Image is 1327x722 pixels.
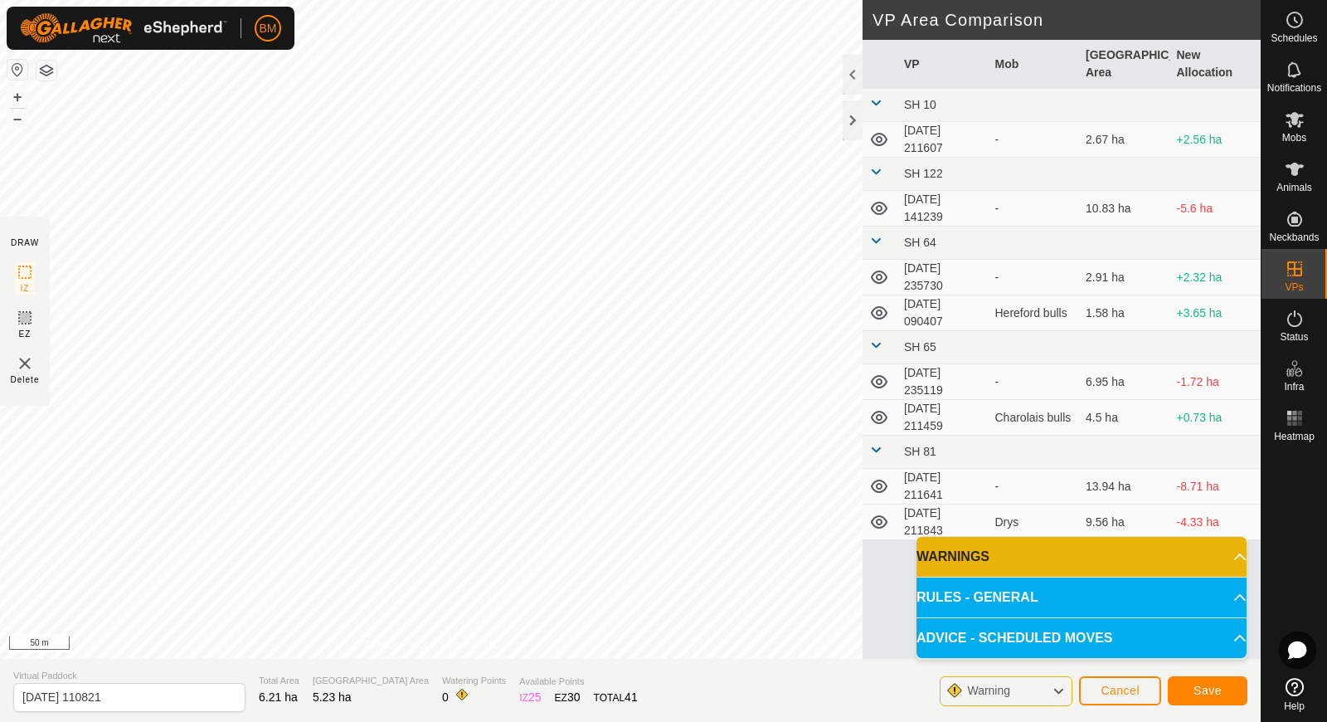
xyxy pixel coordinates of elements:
th: VP [897,40,989,89]
h2: VP Area Comparison [873,10,1261,30]
p-accordion-header: ADVICE - SCHEDULED MOVES [916,618,1247,658]
td: [DATE] 235730 [897,260,989,295]
a: Privacy Policy [366,637,428,652]
img: Gallagher Logo [20,13,227,43]
span: SH 65 [904,340,936,354]
span: Total Area [259,674,299,688]
td: [DATE] 090407 [897,295,989,331]
div: - [995,269,1073,286]
td: 2.91 ha [1079,260,1170,295]
div: Charolais bulls [995,409,1073,427]
td: [DATE] 141239 [897,191,989,227]
span: 5.23 ha [313,690,352,704]
div: EZ [555,689,581,706]
button: + [7,87,27,107]
button: Map Layers [36,61,56,80]
span: SH 10 [904,98,936,111]
span: Available Points [519,675,637,689]
span: IZ [21,282,30,295]
span: Warning [967,684,1010,697]
span: Notifications [1267,83,1321,93]
span: Schedules [1271,33,1317,43]
span: WARNINGS [916,547,989,567]
div: - [995,200,1073,217]
td: 9.56 ha [1079,505,1170,540]
span: 25 [528,690,542,704]
a: Help [1261,671,1327,718]
span: EZ [19,328,32,340]
div: IZ [519,689,541,706]
span: 30 [567,690,581,704]
td: 13.94 ha [1079,469,1170,505]
span: Heatmap [1274,432,1315,441]
a: Contact Us [448,637,497,652]
span: SH 81 [904,445,936,458]
td: -8.71 ha [1170,469,1261,505]
td: +2.56 ha [1170,122,1261,158]
span: 6.21 ha [259,690,298,704]
td: [DATE] 211843 [897,505,989,540]
img: VP [15,354,35,373]
td: 10.83 ha [1079,191,1170,227]
button: – [7,109,27,129]
span: SH 64 [904,236,936,249]
p-accordion-header: RULES - GENERAL [916,578,1247,617]
span: Watering Points [442,674,506,688]
span: Delete [11,373,40,386]
td: 2.67 ha [1079,122,1170,158]
td: 6.95 ha [1079,364,1170,400]
span: Help [1284,701,1305,711]
td: +2.32 ha [1170,260,1261,295]
span: BM [260,20,277,37]
span: Animals [1276,183,1312,193]
div: - [995,131,1073,149]
td: -5.6 ha [1170,191,1261,227]
button: Cancel [1079,676,1161,705]
td: [DATE] 211641 [897,469,989,505]
span: Status [1280,332,1308,342]
span: ADVICE - SCHEDULED MOVES [916,628,1112,648]
div: Hereford bulls [995,305,1073,322]
td: 4.5 ha [1079,400,1170,436]
th: Mob [989,40,1080,89]
span: Infra [1284,382,1304,392]
span: 41 [625,690,638,704]
div: - [995,478,1073,495]
span: [GEOGRAPHIC_DATA] Area [313,674,429,688]
span: Virtual Paddock [13,669,245,683]
th: [GEOGRAPHIC_DATA] Area [1079,40,1170,89]
button: Save [1168,676,1247,705]
td: [DATE] 211607 [897,122,989,158]
span: Cancel [1101,684,1140,697]
span: VPs [1285,282,1303,292]
div: Drys [995,514,1073,531]
td: -1.72 ha [1170,364,1261,400]
button: Reset Map [7,60,27,80]
span: Mobs [1282,133,1306,143]
span: Neckbands [1269,232,1319,242]
td: 1.58 ha [1079,295,1170,331]
span: 0 [442,690,449,704]
td: [DATE] 235119 [897,364,989,400]
div: DRAW [11,237,39,249]
div: - [995,373,1073,391]
td: +3.65 ha [1170,295,1261,331]
td: [DATE] 211459 [897,400,989,436]
span: Save [1193,684,1222,697]
td: -4.33 ha [1170,505,1261,540]
th: New Allocation [1170,40,1261,89]
td: +0.73 ha [1170,400,1261,436]
span: SH 122 [904,167,943,180]
p-accordion-header: WARNINGS [916,537,1247,577]
div: TOTAL [594,689,638,706]
span: RULES - GENERAL [916,588,1038,607]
